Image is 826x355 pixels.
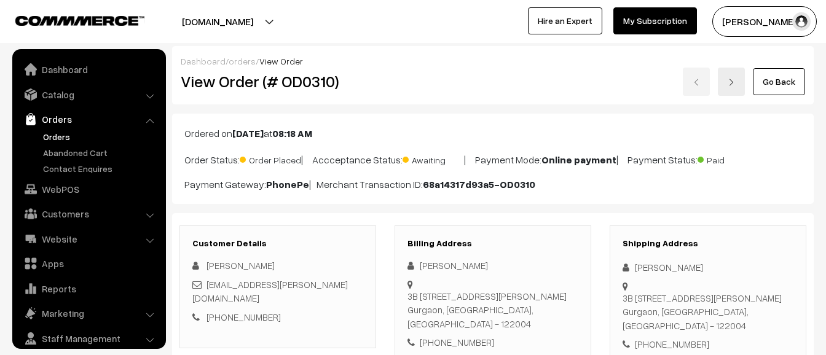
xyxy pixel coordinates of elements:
[272,127,312,139] b: 08:18 AM
[15,12,123,27] a: COMMMERCE
[40,130,162,143] a: Orders
[139,6,296,37] button: [DOMAIN_NAME]
[623,260,793,275] div: [PERSON_NAME]
[613,7,697,34] a: My Subscription
[184,126,801,141] p: Ordered on at
[15,228,162,250] a: Website
[232,127,264,139] b: [DATE]
[623,337,793,351] div: [PHONE_NUMBER]
[206,311,281,322] a: [PHONE_NUMBER]
[240,150,301,166] span: Order Placed
[728,79,735,86] img: right-arrow.png
[15,327,162,349] a: Staff Management
[184,177,801,192] p: Payment Gateway: | Merchant Transaction ID:
[266,178,309,190] b: PhonePe
[181,56,226,66] a: Dashboard
[407,259,578,273] div: [PERSON_NAME]
[192,279,348,304] a: [EMAIL_ADDRESS][PERSON_NAME][DOMAIN_NAME]
[15,108,162,130] a: Orders
[407,335,578,349] div: [PHONE_NUMBER]
[15,16,144,25] img: COMMMERCE
[181,55,805,68] div: / /
[423,178,535,190] b: 68a14317d93a5-OD0310
[40,146,162,159] a: Abandoned Cart
[229,56,256,66] a: orders
[15,252,162,275] a: Apps
[623,291,793,333] div: 3B [STREET_ADDRESS][PERSON_NAME] Gurgaon, [GEOGRAPHIC_DATA], [GEOGRAPHIC_DATA] - 122004
[753,68,805,95] a: Go Back
[15,178,162,200] a: WebPOS
[181,72,377,91] h2: View Order (# OD0310)
[792,12,811,31] img: user
[712,6,817,37] button: [PERSON_NAME]
[623,238,793,249] h3: Shipping Address
[15,302,162,324] a: Marketing
[40,162,162,175] a: Contact Enquires
[15,278,162,300] a: Reports
[541,154,616,166] b: Online payment
[15,84,162,106] a: Catalog
[528,7,602,34] a: Hire an Expert
[403,150,464,166] span: Awaiting
[206,260,275,271] span: [PERSON_NAME]
[184,150,801,167] p: Order Status: | Accceptance Status: | Payment Mode: | Payment Status:
[192,238,363,249] h3: Customer Details
[15,58,162,80] a: Dashboard
[698,150,759,166] span: Paid
[15,203,162,225] a: Customers
[407,238,578,249] h3: Billing Address
[259,56,303,66] span: View Order
[407,289,578,331] div: 3B [STREET_ADDRESS][PERSON_NAME] Gurgaon, [GEOGRAPHIC_DATA], [GEOGRAPHIC_DATA] - 122004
